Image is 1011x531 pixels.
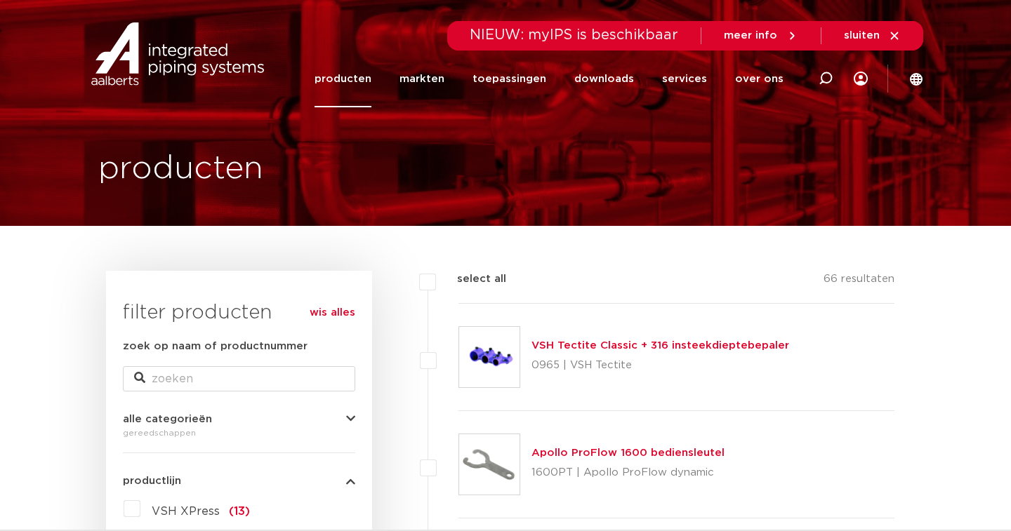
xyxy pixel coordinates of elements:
[662,51,707,107] a: services
[436,271,506,288] label: select all
[844,30,880,41] span: sluiten
[459,434,520,495] img: Thumbnail for Apollo ProFlow 1600 bediensleutel
[98,147,263,191] h1: producten
[229,506,250,517] span: (13)
[123,424,355,441] div: gereedschappen
[123,414,212,424] span: alle categorieën
[854,51,868,107] div: my IPS
[470,28,678,42] span: NIEUW: myIPS is beschikbaar
[123,338,308,355] label: zoek op naam of productnummer
[724,30,777,41] span: meer info
[310,304,355,321] a: wis alles
[123,414,355,424] button: alle categorieën
[531,354,789,377] p: 0965 | VSH Tectite
[531,462,725,484] p: 1600PT | Apollo ProFlow dynamic
[459,327,520,387] img: Thumbnail for VSH Tectite Classic + 316 insteekdieptebepaler
[123,299,355,327] h3: filter producten
[844,29,901,42] a: sluiten
[531,448,725,458] a: Apollo ProFlow 1600 bediensleutel
[724,29,798,42] a: meer info
[399,51,444,107] a: markten
[315,51,371,107] a: producten
[574,51,634,107] a: downloads
[123,476,181,486] span: productlijn
[123,366,355,391] input: zoeken
[824,271,894,293] p: 66 resultaten
[152,506,220,517] span: VSH XPress
[315,51,784,107] nav: Menu
[123,476,355,486] button: productlijn
[473,51,546,107] a: toepassingen
[735,51,784,107] a: over ons
[531,340,789,351] a: VSH Tectite Classic + 316 insteekdieptebepaler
